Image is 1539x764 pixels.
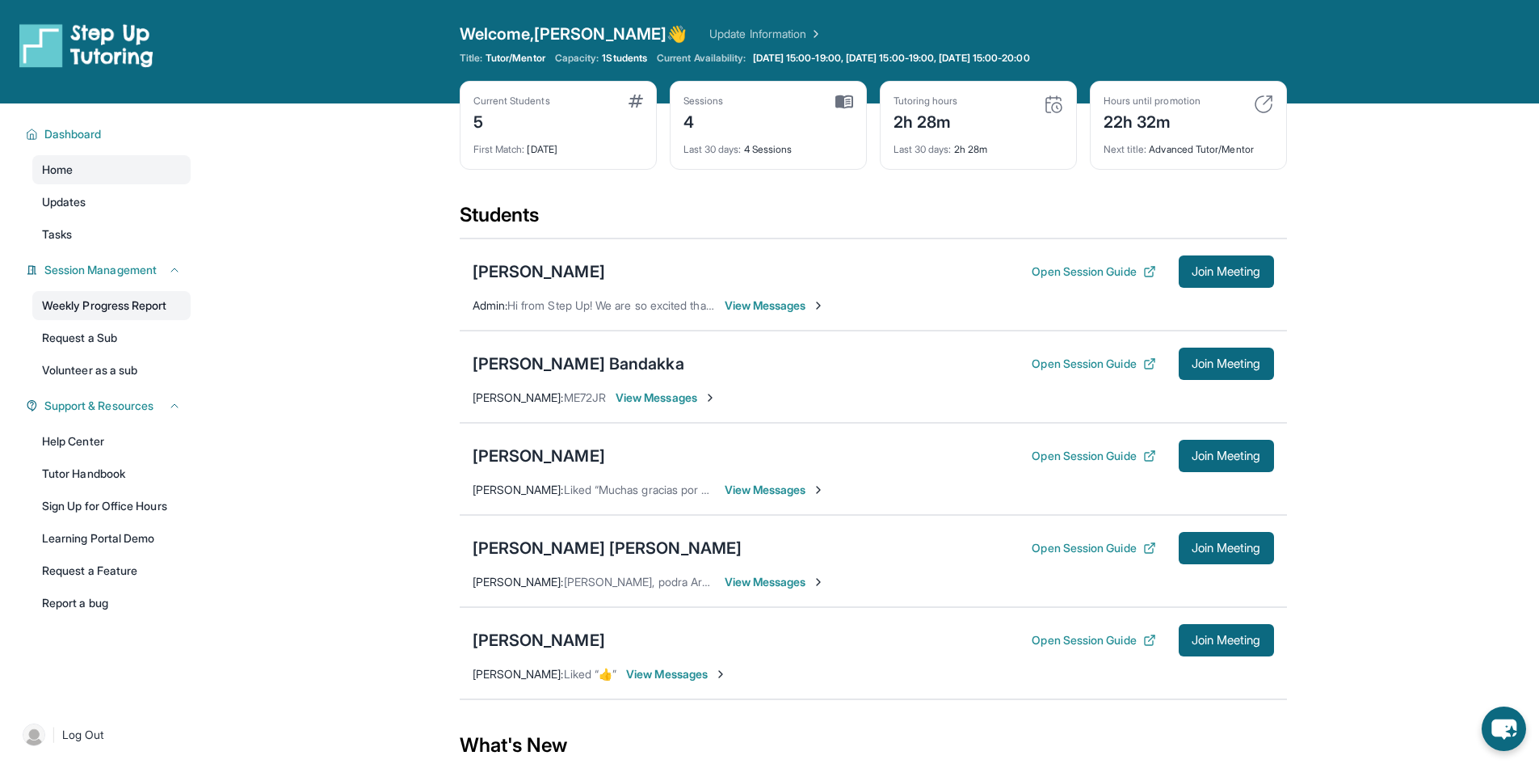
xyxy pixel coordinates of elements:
span: Last 30 days : [894,143,952,155]
div: [PERSON_NAME] Bandakka [473,352,684,375]
div: 5 [473,108,550,133]
img: Chevron-Right [714,668,727,681]
span: Liked “👍” [564,667,617,681]
div: 4 Sessions [683,133,853,156]
span: Capacity: [555,52,599,65]
span: View Messages [626,666,727,682]
div: 22h 32m [1104,108,1201,133]
button: Open Session Guide [1032,632,1155,648]
button: Support & Resources [38,398,181,414]
span: View Messages [725,574,826,590]
span: Updates [42,194,86,210]
div: [DATE] [473,133,643,156]
span: [PERSON_NAME] : [473,483,564,496]
button: Join Meeting [1179,255,1274,288]
button: Open Session Guide [1032,540,1155,556]
span: Join Meeting [1192,543,1261,553]
span: View Messages [725,482,826,498]
div: [PERSON_NAME] [PERSON_NAME] [473,537,742,559]
a: Home [32,155,191,184]
span: [PERSON_NAME] : [473,575,564,589]
span: [PERSON_NAME], podra Aryan atender la sesión [PERSON_NAME] de las 3:00pm-4:00pm? [564,575,1032,589]
div: 4 [683,108,724,133]
img: Chevron-Right [704,391,717,404]
a: Weekly Progress Report [32,291,191,320]
img: card [629,95,643,108]
span: Join Meeting [1192,267,1261,276]
button: chat-button [1482,707,1526,751]
a: Updates [32,188,191,217]
span: Join Meeting [1192,635,1261,645]
a: Help Center [32,427,191,456]
div: Hours until promotion [1104,95,1201,108]
span: [DATE] 15:00-19:00, [DATE] 15:00-19:00, [DATE] 15:00-20:00 [753,52,1030,65]
span: Tutor/Mentor [486,52,545,65]
span: Home [42,162,73,178]
span: Welcome, [PERSON_NAME] 👋 [460,23,688,45]
img: Chevron Right [806,26,822,42]
div: Tutoring hours [894,95,958,108]
span: Join Meeting [1192,451,1261,461]
span: Admin : [473,298,507,312]
button: Open Session Guide [1032,264,1155,280]
button: Open Session Guide [1032,448,1155,464]
span: [PERSON_NAME] : [473,667,564,681]
a: Update Information [709,26,822,42]
span: View Messages [616,390,717,406]
span: ME72JR [564,390,606,404]
a: Learning Portal Demo [32,524,191,553]
a: |Log Out [16,717,191,753]
a: [DATE] 15:00-19:00, [DATE] 15:00-19:00, [DATE] 15:00-20:00 [750,52,1033,65]
span: Next title : [1104,143,1147,155]
span: Log Out [62,727,104,743]
div: Students [460,202,1287,238]
span: [PERSON_NAME] : [473,390,564,404]
button: Dashboard [38,126,181,142]
span: Title: [460,52,482,65]
button: Join Meeting [1179,532,1274,564]
a: Report a bug [32,589,191,618]
button: Session Management [38,262,181,278]
span: Support & Resources [44,398,153,414]
span: Last 30 days : [683,143,742,155]
a: Request a Sub [32,323,191,352]
a: Volunteer as a sub [32,356,191,385]
a: Request a Feature [32,556,191,585]
img: logo [19,23,153,68]
div: 2h 28m [894,133,1063,156]
a: Tutor Handbook [32,459,191,488]
button: Open Session Guide [1032,356,1155,372]
div: [PERSON_NAME] [473,445,605,467]
span: Dashboard [44,126,102,142]
div: 2h 28m [894,108,958,133]
img: card [1254,95,1273,114]
img: user-img [23,724,45,746]
img: Chevron-Right [812,299,825,312]
button: Join Meeting [1179,348,1274,380]
div: [PERSON_NAME] [473,629,605,652]
span: Tasks [42,226,72,243]
span: Session Management [44,262,157,278]
div: Current Students [473,95,550,108]
span: First Match : [473,143,525,155]
div: [PERSON_NAME] [473,260,605,283]
img: card [1044,95,1063,114]
div: Sessions [683,95,724,108]
span: 1 Students [602,52,647,65]
button: Join Meeting [1179,440,1274,472]
img: card [835,95,853,109]
button: Join Meeting [1179,624,1274,656]
span: Liked “Muchas gracias por el recordatorio, [PERSON_NAME] estará …” [564,483,920,496]
img: Chevron-Right [812,576,825,589]
div: Advanced Tutor/Mentor [1104,133,1273,156]
span: Current Availability: [657,52,746,65]
a: Tasks [32,220,191,249]
span: | [52,725,56,745]
img: Chevron-Right [812,483,825,496]
span: Join Meeting [1192,359,1261,369]
a: Sign Up for Office Hours [32,492,191,521]
span: View Messages [725,298,826,314]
